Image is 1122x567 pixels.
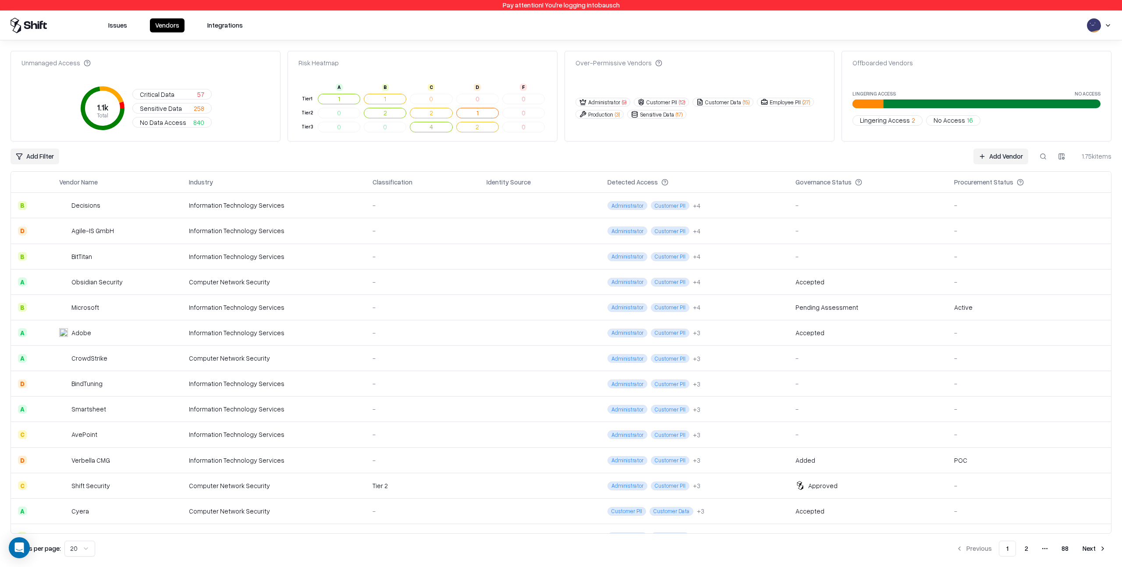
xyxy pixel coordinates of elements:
[382,84,389,91] div: B
[693,354,700,363] button: +3
[298,58,339,67] div: Risk Heatmap
[71,303,99,312] div: Microsoft
[634,98,689,106] button: Customer PII(12)
[693,252,700,261] button: +4
[757,98,814,106] button: Employee PII(27)
[1018,541,1035,556] button: 2
[999,541,1016,556] button: 1
[486,404,495,412] img: entra.microsoft.com
[140,118,186,127] span: No Data Access
[651,430,689,439] span: Customer PII
[59,481,68,490] img: Shift Security
[18,507,27,515] div: A
[795,532,940,541] div: -
[71,201,100,210] div: Decisions
[373,201,472,210] div: -
[18,481,27,490] div: C
[860,116,910,125] span: Lingering Access
[486,531,495,540] img: entra.microsoft.com
[693,405,700,414] div: + 3
[197,90,204,99] span: 57
[71,252,92,261] div: BitTitan
[1055,541,1076,556] button: 88
[499,327,508,336] img: microsoft365.com
[486,378,495,387] img: entra.microsoft.com
[300,109,314,117] div: Tier 2
[373,404,472,414] div: -
[967,116,973,125] span: 16
[651,379,689,388] span: Customer PII
[18,354,27,363] div: A
[18,277,27,286] div: A
[9,537,30,558] div: Open Intercom Messenger
[140,104,182,113] span: Sensitive Data
[575,58,662,67] div: Over-Permissive Vendors
[336,84,343,91] div: A
[486,225,495,234] img: entra.microsoft.com
[486,480,495,489] img: entra.microsoft.com
[103,18,132,32] button: Issues
[679,99,685,106] span: ( 12 )
[189,303,359,312] div: Information Technology Services
[954,507,1104,516] div: -
[59,354,68,363] img: CrowdStrike
[189,507,359,516] div: Computer Network Security
[973,149,1028,164] a: Add Vendor
[486,327,495,336] img: entra.microsoft.com
[59,201,68,210] img: Decisions
[140,90,174,99] span: Critical Data
[697,507,704,516] button: +3
[428,84,435,91] div: C
[364,94,406,104] button: 1
[71,507,89,516] div: Cyera
[676,111,682,118] span: ( 17 )
[954,404,1104,414] div: -
[59,277,68,286] img: Obsidian Security
[11,544,61,553] p: Results per page:
[607,201,647,210] span: Administrator
[693,328,700,337] button: +3
[954,328,1104,337] div: -
[59,507,68,515] img: Cyera
[743,99,749,106] span: ( 15 )
[607,430,647,439] span: Administrator
[693,379,700,389] div: + 3
[693,277,700,287] button: +4
[693,303,700,312] button: +4
[189,354,359,363] div: Computer Network Security
[21,58,91,67] div: Unmanaged Access
[189,328,359,337] div: Information Technology Services
[947,447,1111,473] td: POC
[71,277,123,287] div: Obsidian Security
[189,252,359,261] div: Information Technology Services
[189,430,359,439] div: Information Technology Services
[926,115,980,126] button: No Access16
[410,108,452,118] button: 2
[373,379,472,388] div: -
[373,328,472,337] div: -
[499,531,508,540] img: microsoft365.com
[651,227,689,235] span: Customer PII
[651,405,689,414] span: Customer PII
[693,430,700,439] button: +3
[71,354,107,363] div: CrowdStrike
[410,122,452,132] button: 4
[373,277,472,287] div: -
[622,99,626,106] span: ( 9 )
[193,118,204,127] span: 840
[373,481,472,490] div: Tier 2
[693,532,700,541] button: +3
[1075,91,1101,96] label: No Access
[627,110,686,119] button: Sensitive Data(17)
[607,329,647,337] span: Administrator
[954,532,1104,541] div: -
[693,481,700,490] button: +3
[651,252,689,261] span: Customer PII
[692,98,753,106] button: Customer Data(15)
[486,506,495,514] img: entra.microsoft.com
[189,456,359,465] div: Information Technology Services
[795,201,940,210] div: -
[954,226,1104,235] div: -
[852,91,896,96] label: Lingering Access
[373,226,472,235] div: -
